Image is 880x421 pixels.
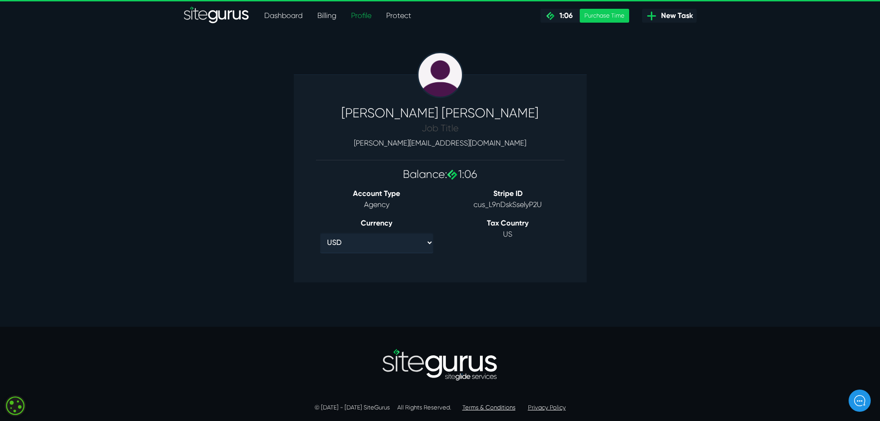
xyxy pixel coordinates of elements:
h4: Balance: 1:06 [316,168,564,181]
span: [PERSON_NAME] [341,105,438,121]
span: 1:06 [556,11,573,20]
p: cus_L9nDskSselyP2U [451,188,564,210]
a: Profile [344,6,379,25]
b: Stripe ID [493,189,522,198]
div: Cookie consent button [5,395,26,416]
span: Messages [125,320,152,328]
a: Billing [310,6,344,25]
p: © [DATE] - [DATE] SiteGurus All Rights Reserved. [184,403,697,412]
span: [PERSON_NAME] [442,105,539,121]
a: Dashboard [257,6,310,25]
span: New conversation [60,110,111,117]
a: SiteGurus [184,6,249,25]
span: New Task [657,10,693,21]
h1: Hello [PERSON_NAME]! [14,56,171,71]
button: New conversation [14,104,170,123]
b: Tax Country [487,219,528,227]
p: Agency [320,188,433,210]
a: New Task [642,9,697,23]
img: Company Logo [14,15,67,30]
img: Sitegurus Logo [184,6,249,25]
div: Purchase Time [580,9,629,23]
iframe: gist-messenger-bubble-iframe [849,390,871,412]
span: Home [38,320,55,328]
h2: How can we help? [14,73,171,88]
a: 1:06 Purchase Time [540,9,629,23]
b: Account Type [353,189,400,198]
a: Protect [379,6,419,25]
a: Terms & Conditions [462,404,516,411]
p: US [451,218,564,240]
a: Privacy Policy [528,404,566,411]
b: Currency [361,219,392,227]
p: [PERSON_NAME][EMAIL_ADDRESS][DOMAIN_NAME] [316,138,564,149]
